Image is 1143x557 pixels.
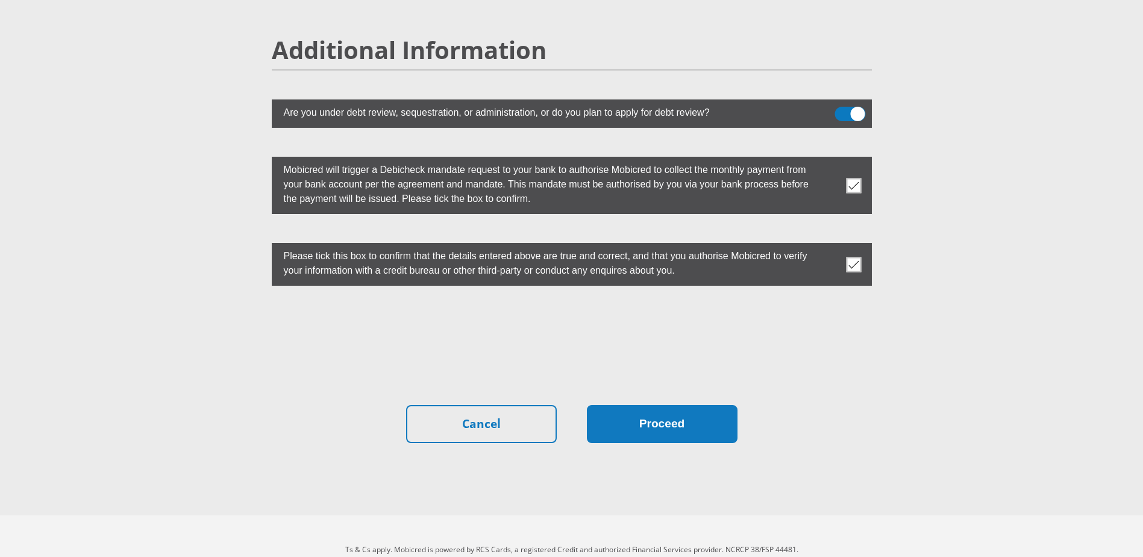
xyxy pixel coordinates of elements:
h2: Additional Information [272,36,872,65]
iframe: reCAPTCHA [480,315,663,362]
a: Cancel [406,405,557,443]
p: Ts & Cs apply. Mobicred is powered by RCS Cards, a registered Credit and authorized Financial Ser... [237,544,906,555]
label: Mobicred will trigger a Debicheck mandate request to your bank to authorise Mobicred to collect t... [272,157,812,209]
label: Are you under debt review, sequestration, or administration, or do you plan to apply for debt rev... [272,99,812,123]
label: Please tick this box to confirm that the details entered above are true and correct, and that you... [272,243,812,281]
button: Proceed [587,405,737,443]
